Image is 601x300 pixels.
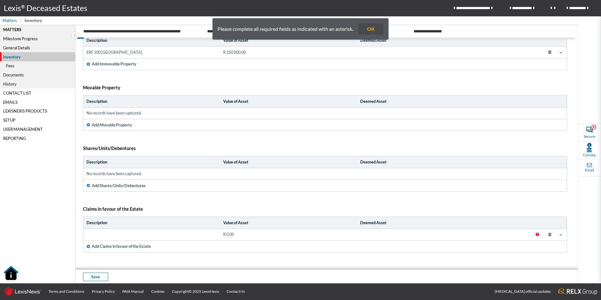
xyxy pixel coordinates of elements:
[83,180,150,191] button: Add Shares/Units/Debentures
[86,98,211,105] span: Description
[92,61,136,67] span: Add Immovable Property
[3,18,17,24] span: Matters
[83,146,567,151] h3: Shares/Units/Debentures
[88,283,119,300] a: Privacy Policy
[220,47,357,58] td: R 150,000.00
[147,283,168,300] a: Cookies
[86,158,211,166] span: Description
[83,241,155,252] button: Add Claims in favour of the Estate
[92,183,146,189] span: Add Shares/Units/Debentures
[220,229,357,241] td: R 0.00
[585,167,594,173] span: Email
[360,98,485,105] span: Deemed Asset
[83,108,567,119] td: No records have been captured.
[223,283,249,300] a: Contact Us
[83,58,140,70] button: Add Immovable Property
[83,47,220,58] td: ERF 100 [GEOGRAPHIC_DATA]
[223,158,348,166] span: Value of Asset
[583,152,596,158] span: Convey
[358,23,383,35] button: OK
[360,219,485,227] span: Deemed Asset
[92,122,132,128] span: Add Movable Property
[3,265,19,281] button: Open Resource Center
[21,3,26,14] p: ®
[360,158,485,166] span: Deemed Asset
[558,288,597,295] img: RELX_logo.65c3eebe.png
[4,287,41,296] img: LexisNexis_logo.0024414d.png
[83,207,567,212] h3: Claims in favour of the Estate
[92,243,151,249] span: Add Claims in favour of the Estate
[83,119,136,131] button: Add Movable Property
[584,134,595,139] span: Secure
[119,283,147,300] a: PAIA Manual
[223,98,348,105] span: Value of Asset
[212,23,358,35] div: Please complete all required fields as indicated with an asterisk.
[45,283,88,300] a: Terms and Conditions
[83,85,567,90] h3: Movable Property
[3,18,20,24] a: Matters
[223,219,348,227] span: Value of Asset
[86,219,211,227] span: Description
[491,283,554,300] a: [MEDICAL_DATA] official updates
[86,37,211,44] span: Description
[360,37,485,44] span: Deemed Asset
[83,168,567,180] td: No records have been captured.
[223,37,348,44] span: Value of Asset
[168,283,223,300] a: Copyright© 2025 LexisNexis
